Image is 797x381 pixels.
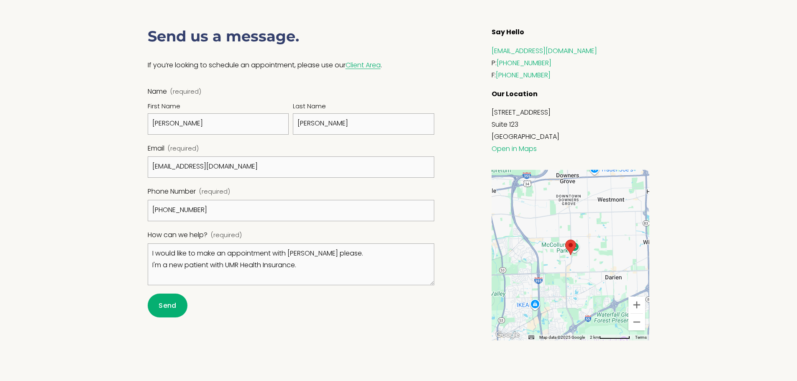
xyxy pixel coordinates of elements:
span: Email [148,143,164,155]
span: (required) [170,89,201,95]
button: SendSend [148,294,188,317]
a: [EMAIL_ADDRESS][DOMAIN_NAME] [492,46,597,57]
span: (required) [199,189,230,195]
button: Zoom out [628,314,645,330]
span: Name [148,86,167,98]
a: Terms [635,335,647,340]
button: Map Scale: 2 km per 70 pixels [587,335,633,340]
span: 2 km [590,335,599,340]
strong: Say Hello [492,27,524,38]
span: Send [159,301,176,310]
span: (required) [211,230,242,241]
p: [STREET_ADDRESS] Suite 123 [GEOGRAPHIC_DATA] [492,107,649,155]
img: Google [494,330,521,340]
span: (required) [168,144,199,155]
p: P: F: [492,46,649,82]
p: If you’re looking to schedule an appointment, please use our . [148,60,435,72]
a: Client Area [346,60,381,71]
a: [PHONE_NUMBER] [496,70,551,81]
a: Open in Maps [492,144,537,155]
strong: Our Location [492,89,538,100]
textarea: I would like to make an appointment with [PERSON_NAME] please. I'm a new patient with UMR Health ... [148,243,435,285]
button: Keyboard shortcuts [528,335,534,340]
div: Quantum Counseling 6912 Main Street Suite 123 Downers Grove, IL, 60516, United States [562,236,579,258]
span: Map data ©2025 Google [539,335,585,340]
button: Zoom in [628,297,645,313]
div: Last Name [293,102,434,113]
span: How can we help? [148,230,208,242]
a: [PHONE_NUMBER] [497,58,551,69]
h3: Send us a message. [148,27,435,46]
a: Open this area in Google Maps (opens a new window) [494,330,521,340]
div: First Name [148,102,289,113]
span: Phone Number [148,186,196,198]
